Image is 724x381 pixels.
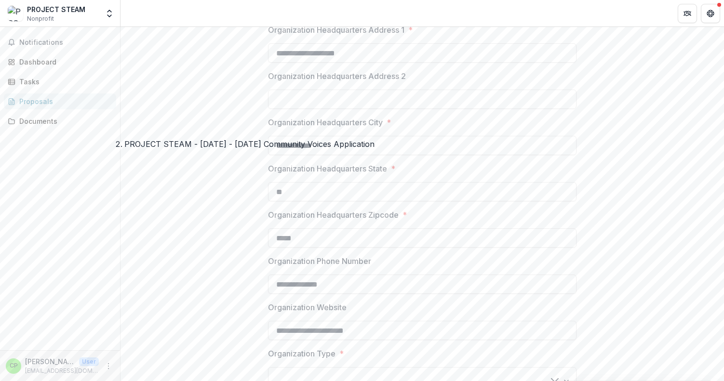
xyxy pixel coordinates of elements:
[19,96,108,106] div: Proposals
[19,39,112,47] span: Notifications
[124,138,375,150] div: PROJECT STEAM - [DATE] - [DATE] Community Voices Application
[268,348,335,359] p: Organization Type
[27,4,85,14] div: PROJECT STEAM
[27,14,54,23] span: Nonprofit
[4,74,116,90] a: Tasks
[8,6,23,21] img: PROJECT STEAM
[268,209,399,221] p: Organization Headquarters Zipcode
[25,367,99,375] p: [EMAIL_ADDRESS][DOMAIN_NAME]
[701,4,720,23] button: Get Help
[268,302,347,313] p: Organization Website
[4,35,116,50] button: Notifications
[4,54,116,70] a: Dashboard
[103,4,116,23] button: Open entity switcher
[268,163,387,174] p: Organization Headquarters State
[19,57,108,67] div: Dashboard
[4,113,116,129] a: Documents
[19,77,108,87] div: Tasks
[19,116,108,126] div: Documents
[268,255,371,267] p: Organization Phone Number
[79,357,99,366] p: User
[25,356,75,367] p: [PERSON_NAME]
[4,93,116,109] a: Proposals
[10,363,18,369] div: Charles Gregory Postell
[678,4,697,23] button: Partners
[103,360,114,372] button: More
